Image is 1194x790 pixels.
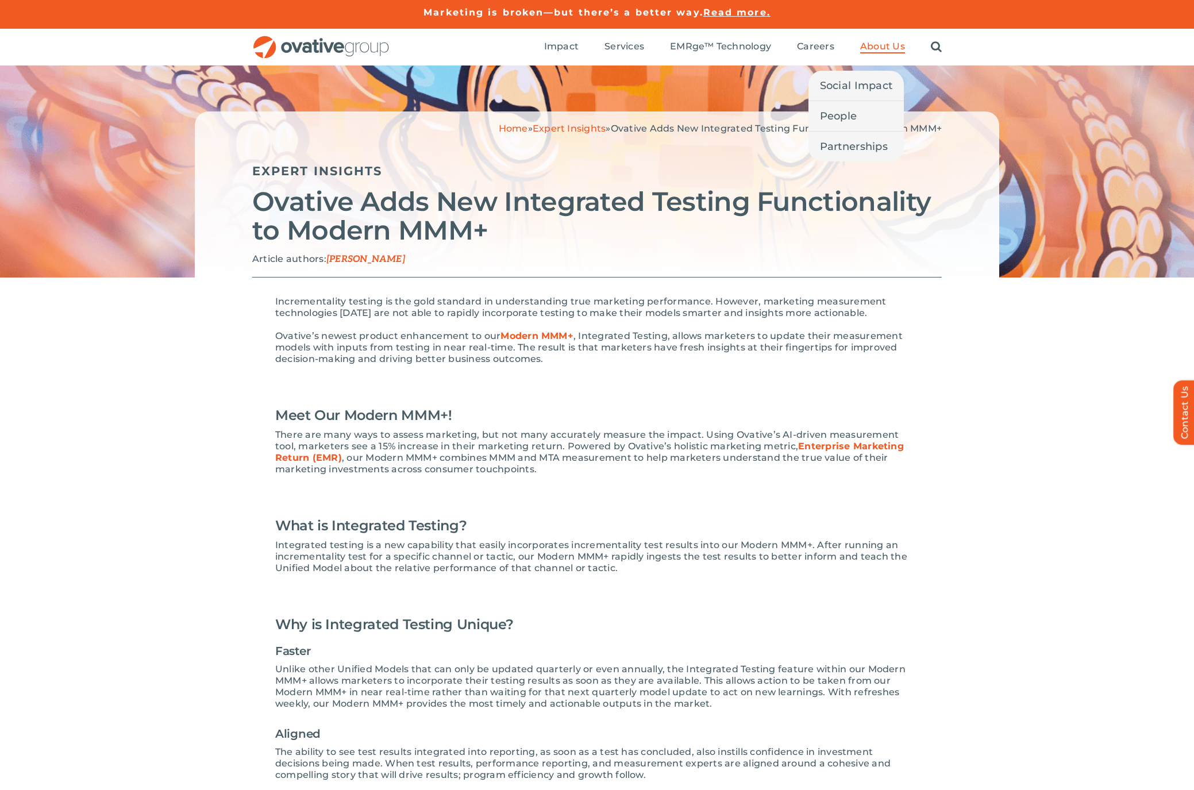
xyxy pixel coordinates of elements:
span: There are many ways to assess marketing, but not many accurately measure the impact. Using Ovativ... [275,429,904,475]
a: Home [499,123,528,134]
a: Enterprise Marketing Return (EMR) [275,441,904,463]
a: OG_Full_horizontal_RGB [252,34,390,45]
a: Partnerships [808,132,904,161]
span: People [820,108,857,124]
p: The ability to see test results integrated into reporting, as soon as a test has concluded, also ... [275,746,919,781]
a: Search [931,41,942,53]
p: Incrementality testing is the gold standard in understanding true marketing performance. However,... [275,296,919,319]
h3: Aligned [275,721,919,746]
h2: What is Integrated Testing? [275,512,919,539]
p: Unlike other Unified Models that can only be updated quarterly or even annually, the Integrated T... [275,664,919,710]
a: Marketing is broken—but there’s a better way. [423,7,703,18]
p: Ovative’s newest product enhancement to our , Integrated Testing, allows marketers to update thei... [275,330,919,365]
span: Impact [544,41,579,52]
a: Expert Insights [252,164,383,178]
a: About Us [860,41,905,53]
h2: Ovative Adds New Integrated Testing Functionality to Modern MMM+ [252,187,942,245]
h3: Faster [275,638,919,664]
span: Services [604,41,644,52]
span: [PERSON_NAME] [326,254,405,265]
span: Partnerships [820,138,888,155]
nav: Menu [544,29,942,65]
p: Integrated testing is a new capability that easily incorporates incrementality test results into ... [275,539,919,574]
h2: Meet Our Modern MMM+! [275,402,919,429]
a: Careers [797,41,834,53]
span: » » [499,123,942,134]
span: Ovative Adds New Integrated Testing Functionality to Modern MMM+ [611,123,942,134]
a: Services [604,41,644,53]
a: People [808,101,904,131]
a: Read more. [703,7,771,18]
a: Expert Insights [533,123,606,134]
span: About Us [860,41,905,52]
a: EMRge™ Technology [670,41,771,53]
span: Why is Integrated Testing Unique? [275,616,514,633]
p: Article authors: [252,253,942,265]
span: Social Impact [820,78,893,94]
a: Social Impact [808,71,904,101]
span: EMRge™ Technology [670,41,771,52]
a: Modern MMM+ [500,330,573,341]
a: Impact [544,41,579,53]
span: Careers [797,41,834,52]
